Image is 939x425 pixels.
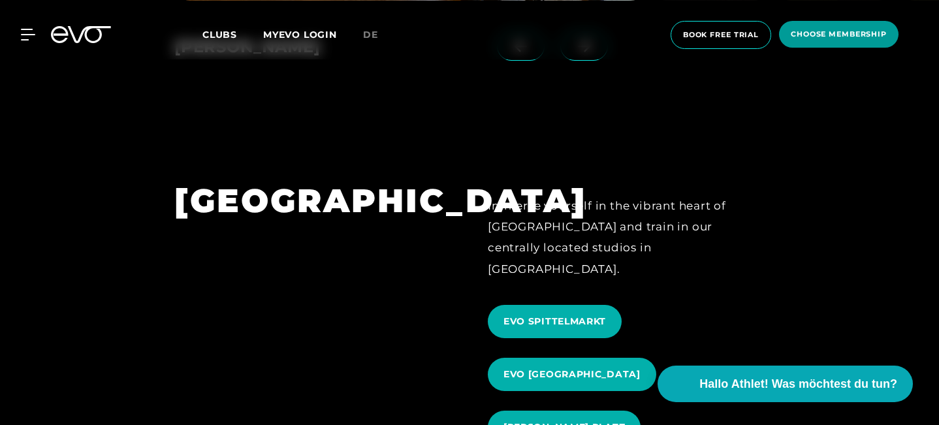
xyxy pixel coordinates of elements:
span: de [363,29,378,40]
a: choose membership [775,21,902,49]
span: Hallo Athlet! Was möchtest du tun? [699,375,897,393]
a: EVO [GEOGRAPHIC_DATA] [488,348,661,401]
span: EVO SPITTELMARKT [503,315,606,328]
button: Hallo Athlet! Was möchtest du tun? [658,366,913,402]
a: MYEVO LOGIN [263,29,337,40]
span: book free trial [683,29,759,40]
a: Clubs [202,28,263,40]
a: EVO SPITTELMARKT [488,295,627,348]
span: choose membership [791,29,887,40]
h1: [GEOGRAPHIC_DATA] [174,180,451,222]
a: book free trial [667,21,775,49]
div: Immerse yourself in the vibrant heart of [GEOGRAPHIC_DATA] and train in our centrally located stu... [488,195,765,279]
span: EVO [GEOGRAPHIC_DATA] [503,368,641,381]
span: Clubs [202,29,237,40]
a: de [363,27,394,42]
